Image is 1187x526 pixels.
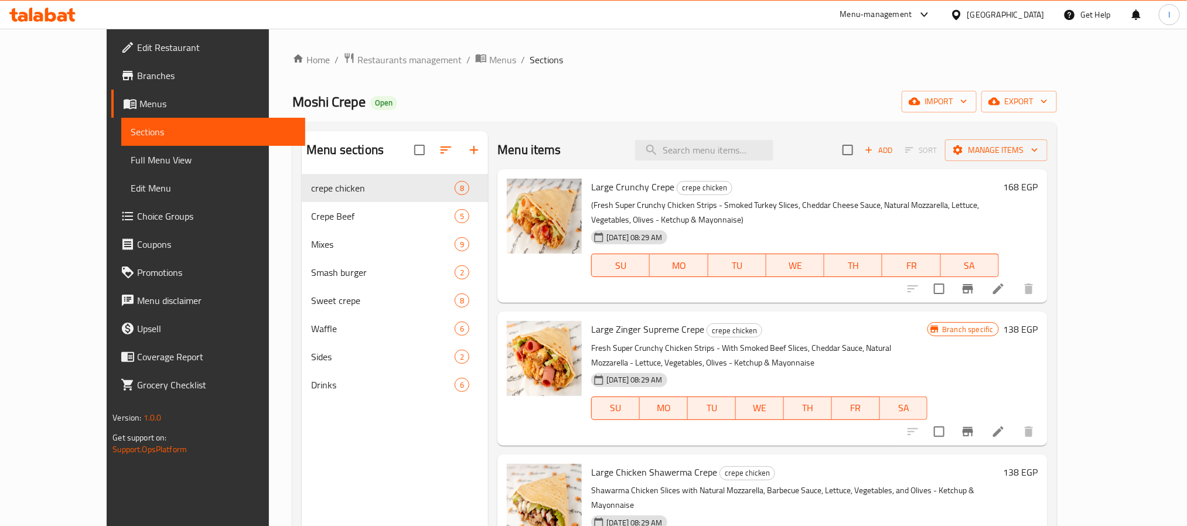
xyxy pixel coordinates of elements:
[707,324,762,337] span: crepe chicken
[840,8,912,22] div: Menu-management
[292,52,1057,67] nav: breadcrumb
[311,322,455,336] span: Waffle
[455,183,469,194] span: 8
[991,425,1005,439] a: Edit menu item
[937,324,998,335] span: Branch specific
[111,202,305,230] a: Choice Groups
[591,483,998,513] p: Shawarma Chicken Slices with Natural Mozzarella, Barbecue Sauce, Lettuce, Vegetables, and Olives ...
[302,174,488,202] div: crepe chicken8
[707,323,762,337] div: crepe chicken
[591,198,998,227] p: (Fresh Super Crunchy Chicken Strips - Smoked Turkey Slices, Cheddar Cheese Sauce, Natural Mozzare...
[741,399,779,416] span: WE
[302,286,488,315] div: Sweet crepe8
[370,96,397,110] div: Open
[137,350,295,364] span: Coverage Report
[991,282,1005,296] a: Edit menu item
[357,53,462,67] span: Restaurants management
[766,254,824,277] button: WE
[1004,321,1038,337] h6: 138 EGP
[946,257,994,274] span: SA
[111,258,305,286] a: Promotions
[131,125,295,139] span: Sections
[466,53,470,67] li: /
[112,430,166,445] span: Get support on:
[981,91,1057,112] button: export
[311,209,455,223] span: Crepe Beef
[455,181,469,195] div: items
[602,232,667,243] span: [DATE] 08:29 AM
[455,211,469,222] span: 5
[507,321,582,396] img: Large Zinger Supreme Crepe
[144,410,162,425] span: 1.0.0
[1015,275,1043,303] button: delete
[719,466,775,480] div: crepe chicken
[941,254,999,277] button: SA
[131,153,295,167] span: Full Menu View
[455,351,469,363] span: 2
[137,209,295,223] span: Choice Groups
[530,53,563,67] span: Sections
[677,181,732,194] span: crepe chicken
[460,136,488,164] button: Add section
[475,52,516,67] a: Menus
[455,267,469,278] span: 2
[829,257,878,274] span: TH
[111,62,305,90] a: Branches
[455,295,469,306] span: 8
[455,322,469,336] div: items
[370,98,397,108] span: Open
[945,139,1048,161] button: Manage items
[432,136,460,164] span: Sort sections
[455,378,469,392] div: items
[292,88,366,115] span: Moshi Crepe
[967,8,1045,21] div: [GEOGRAPHIC_DATA]
[635,140,773,160] input: search
[306,141,384,159] h2: Menu sections
[455,293,469,308] div: items
[455,239,469,250] span: 9
[111,230,305,258] a: Coupons
[137,69,295,83] span: Branches
[311,293,455,308] span: Sweet crepe
[644,399,683,416] span: MO
[602,374,667,385] span: [DATE] 08:29 AM
[991,94,1048,109] span: export
[654,257,703,274] span: MO
[693,399,731,416] span: TU
[311,181,455,195] span: crepe chicken
[824,254,882,277] button: TH
[837,399,875,416] span: FR
[302,202,488,230] div: Crepe Beef5
[898,141,945,159] span: Select section first
[650,254,708,277] button: MO
[789,399,827,416] span: TH
[596,257,645,274] span: SU
[112,410,141,425] span: Version:
[771,257,820,274] span: WE
[302,371,488,399] div: Drinks6
[885,399,923,416] span: SA
[713,257,762,274] span: TU
[455,323,469,334] span: 6
[311,265,455,279] div: Smash burger
[335,53,339,67] li: /
[139,97,295,111] span: Menus
[311,378,455,392] span: Drinks
[591,341,927,370] p: Fresh Super Crunchy Chicken Strips - With Smoked Beef Slices, Cheddar Sauce, Natural Mozzarella -...
[302,258,488,286] div: Smash burger2
[407,138,432,162] span: Select all sections
[111,33,305,62] a: Edit Restaurant
[677,181,732,195] div: crepe chicken
[860,141,898,159] span: Add item
[455,350,469,364] div: items
[784,397,832,420] button: TH
[302,230,488,258] div: Mixes9
[311,237,455,251] span: Mixes
[343,52,462,67] a: Restaurants management
[137,378,295,392] span: Grocery Checklist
